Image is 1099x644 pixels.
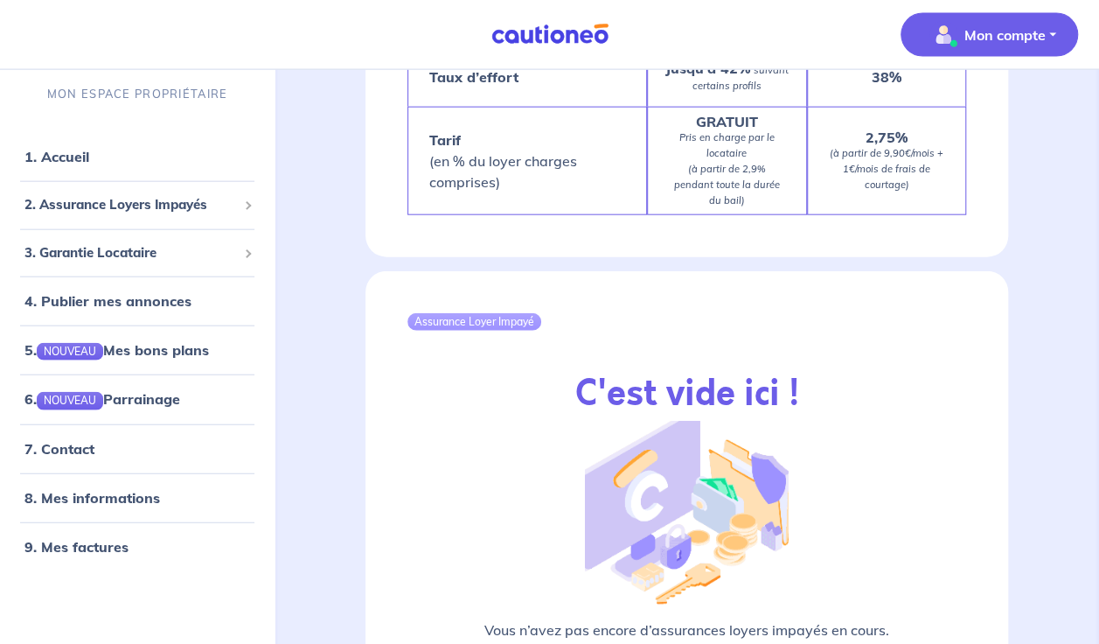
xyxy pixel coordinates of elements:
h2: C'est vide ici ! [575,373,799,415]
strong: Taux d’effort [429,68,518,86]
strong: 38% [872,68,901,86]
span: 2. Assurance Loyers Impayés [24,195,237,215]
div: 9. Mes factures [7,528,268,563]
a: 9. Mes factures [24,537,129,555]
div: 7. Contact [7,430,268,465]
div: 3. Garantie Locataire [7,235,268,269]
div: 8. Mes informations [7,479,268,514]
p: (en % du loyer charges comprises) [429,129,625,192]
button: illu_account_valid_menu.svgMon compte [901,13,1078,57]
div: 6.NOUVEAUParrainage [7,381,268,416]
img: illu_empty_gli.png [585,408,788,605]
a: 7. Contact [24,439,94,457]
em: Pris en charge par le locataire (à partir de 2,9% pendant toute la durée du bail) [674,131,780,206]
strong: 2,75% [866,129,908,146]
div: 1. Accueil [7,139,268,174]
span: 3. Garantie Locataire [24,242,237,262]
div: 5.NOUVEAUMes bons plans [7,332,268,367]
div: 2. Assurance Loyers Impayés [7,188,268,222]
p: MON ESPACE PROPRIÉTAIRE [47,86,227,102]
em: (à partir de 9,90€/mois + 1€/mois de frais de courtage) [830,147,943,191]
a: 1. Accueil [24,148,89,165]
img: illu_account_valid_menu.svg [929,21,957,49]
a: 4. Publier mes annonces [24,292,191,310]
p: Mon compte [964,24,1046,45]
strong: GRATUIT [696,113,758,130]
a: 6.NOUVEAUParrainage [24,390,180,408]
a: 5.NOUVEAUMes bons plans [24,341,209,359]
a: 8. Mes informations [24,488,160,506]
div: Assurance Loyer Impayé [407,313,541,331]
div: 4. Publier mes annonces [7,283,268,318]
p: Vous n’avez pas encore d’assurances loyers impayés en cours. [407,619,966,640]
img: Cautioneo [484,24,616,45]
strong: Tarif [429,131,461,149]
